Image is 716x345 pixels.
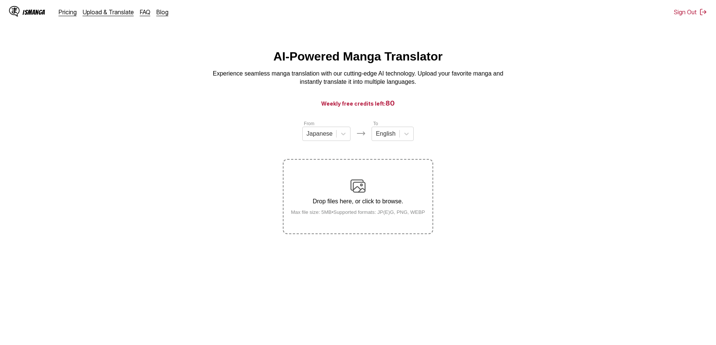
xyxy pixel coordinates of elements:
[285,198,431,205] p: Drop files here, or click to browse.
[208,70,508,86] p: Experience seamless manga translation with our cutting-edge AI technology. Upload your favorite m...
[9,6,20,17] img: IsManga Logo
[285,209,431,215] small: Max file size: 5MB • Supported formats: JP(E)G, PNG, WEBP
[273,50,443,64] h1: AI-Powered Manga Translator
[23,9,45,16] div: IsManga
[9,6,59,18] a: IsManga LogoIsManga
[304,121,314,126] label: From
[83,8,134,16] a: Upload & Translate
[356,129,366,138] img: Languages icon
[18,98,698,108] h3: Weekly free credits left:
[385,99,395,107] span: 80
[156,8,168,16] a: Blog
[699,8,707,16] img: Sign out
[140,8,150,16] a: FAQ
[59,8,77,16] a: Pricing
[674,8,707,16] button: Sign Out
[373,121,378,126] label: To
